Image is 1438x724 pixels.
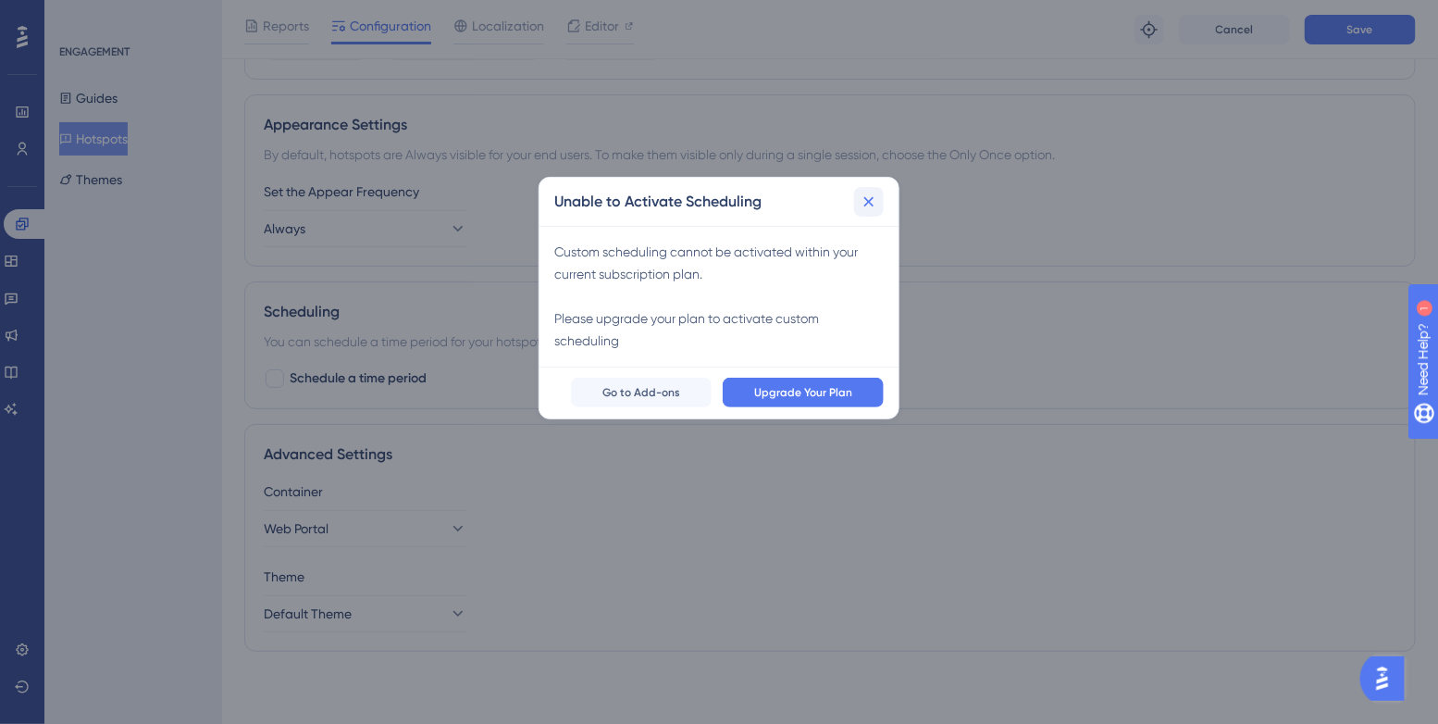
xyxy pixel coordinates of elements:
[1360,651,1416,706] iframe: UserGuiding AI Assistant Launcher
[43,5,116,27] span: Need Help?
[754,385,852,400] span: Upgrade Your Plan
[554,191,762,213] h2: Unable to Activate Scheduling
[602,385,680,400] span: Go to Add-ons
[554,241,884,352] div: Custom scheduling cannot be activated within your current subscription plan. Please upgrade your ...
[129,9,134,24] div: 1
